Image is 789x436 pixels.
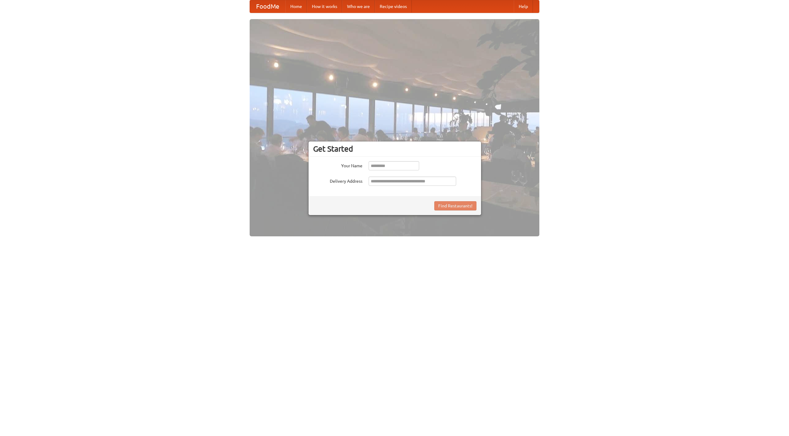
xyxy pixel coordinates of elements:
a: Recipe videos [375,0,412,13]
a: FoodMe [250,0,285,13]
label: Delivery Address [313,177,362,184]
a: Help [514,0,533,13]
a: Who we are [342,0,375,13]
label: Your Name [313,161,362,169]
a: How it works [307,0,342,13]
button: Find Restaurants! [434,201,476,210]
h3: Get Started [313,144,476,153]
a: Home [285,0,307,13]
